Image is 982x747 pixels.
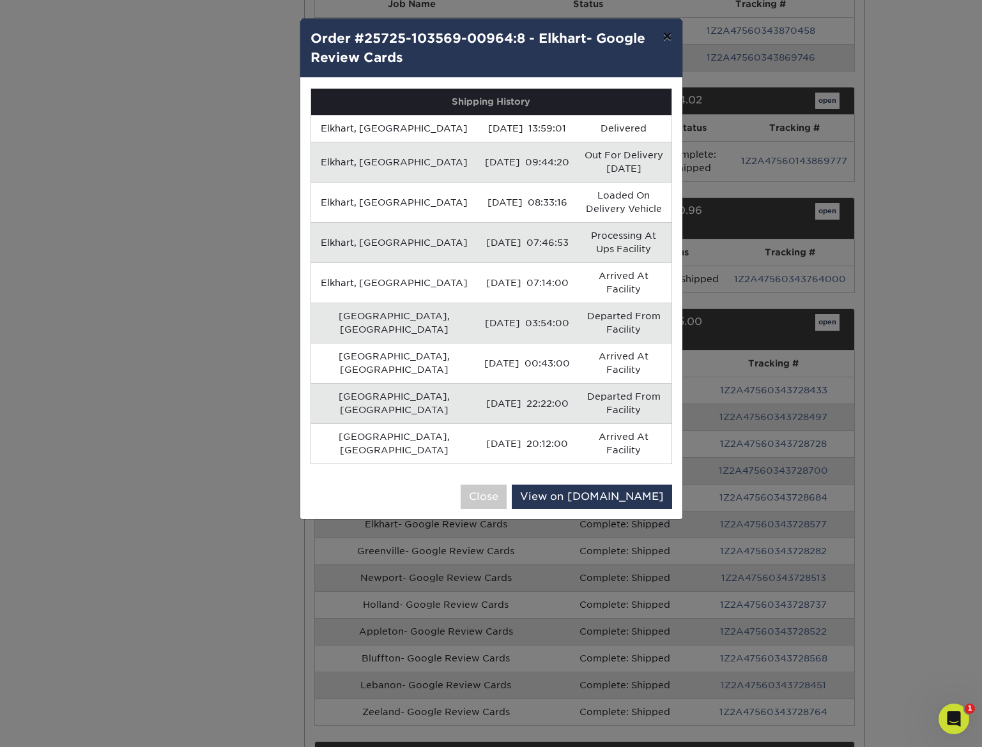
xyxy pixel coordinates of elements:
[576,115,671,142] td: Delivered
[478,423,576,464] td: [DATE] 20:12:00
[311,262,479,303] td: Elkhart, [GEOGRAPHIC_DATA]
[652,19,682,54] button: ×
[478,303,576,343] td: [DATE] 03:54:00
[576,262,671,303] td: Arrived At Facility
[311,182,479,222] td: Elkhart, [GEOGRAPHIC_DATA]
[478,343,576,383] td: [DATE] 00:43:00
[311,383,479,423] td: [GEOGRAPHIC_DATA], [GEOGRAPHIC_DATA]
[311,142,479,182] td: Elkhart, [GEOGRAPHIC_DATA]
[478,182,576,222] td: [DATE] 08:33:16
[478,262,576,303] td: [DATE] 07:14:00
[461,485,507,509] button: Close
[311,115,479,142] td: Elkhart, [GEOGRAPHIC_DATA]
[478,115,576,142] td: [DATE] 13:59:01
[939,704,969,734] iframe: Intercom live chat
[576,303,671,343] td: Departed From Facility
[576,222,671,262] td: Processing At Ups Facility
[311,423,479,464] td: [GEOGRAPHIC_DATA], [GEOGRAPHIC_DATA]
[311,29,672,67] h4: Order #25725-103569-00964:8 - Elkhart- Google Review Cards
[311,303,479,343] td: [GEOGRAPHIC_DATA], [GEOGRAPHIC_DATA]
[478,142,576,182] td: [DATE] 09:44:20
[965,704,975,714] span: 1
[478,222,576,262] td: [DATE] 07:46:53
[478,383,576,423] td: [DATE] 22:22:00
[576,182,671,222] td: Loaded On Delivery Vehicle
[576,423,671,464] td: Arrived At Facility
[512,485,672,509] a: View on [DOMAIN_NAME]
[311,89,671,115] th: Shipping History
[576,343,671,383] td: Arrived At Facility
[311,222,479,262] td: Elkhart, [GEOGRAPHIC_DATA]
[311,343,479,383] td: [GEOGRAPHIC_DATA], [GEOGRAPHIC_DATA]
[576,383,671,423] td: Departed From Facility
[576,142,671,182] td: Out For Delivery [DATE]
